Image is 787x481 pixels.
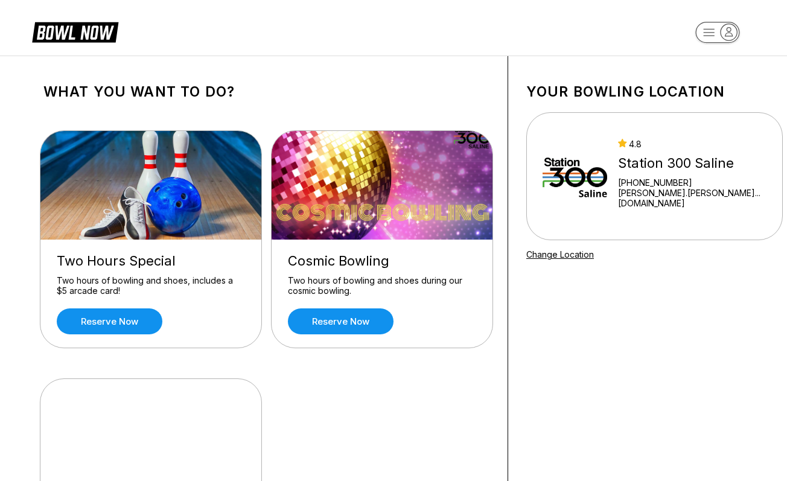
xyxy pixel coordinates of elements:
h1: What you want to do? [43,83,489,100]
div: Station 300 Saline [618,155,766,171]
div: Cosmic Bowling [288,253,476,269]
img: Two Hours Special [40,131,263,240]
a: Reserve now [57,308,162,334]
h1: Your bowling location [526,83,783,100]
div: [PHONE_NUMBER] [618,177,766,188]
div: Two Hours Special [57,253,245,269]
img: Cosmic Bowling [272,131,494,240]
div: 4.8 [618,139,766,149]
div: Two hours of bowling and shoes, includes a $5 arcade card! [57,275,245,296]
a: [PERSON_NAME].[PERSON_NAME]...[DOMAIN_NAME] [618,188,766,208]
div: Two hours of bowling and shoes during our cosmic bowling. [288,275,476,296]
a: Reserve now [288,308,393,334]
a: Change Location [526,249,594,260]
img: Station 300 Saline [543,131,607,221]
